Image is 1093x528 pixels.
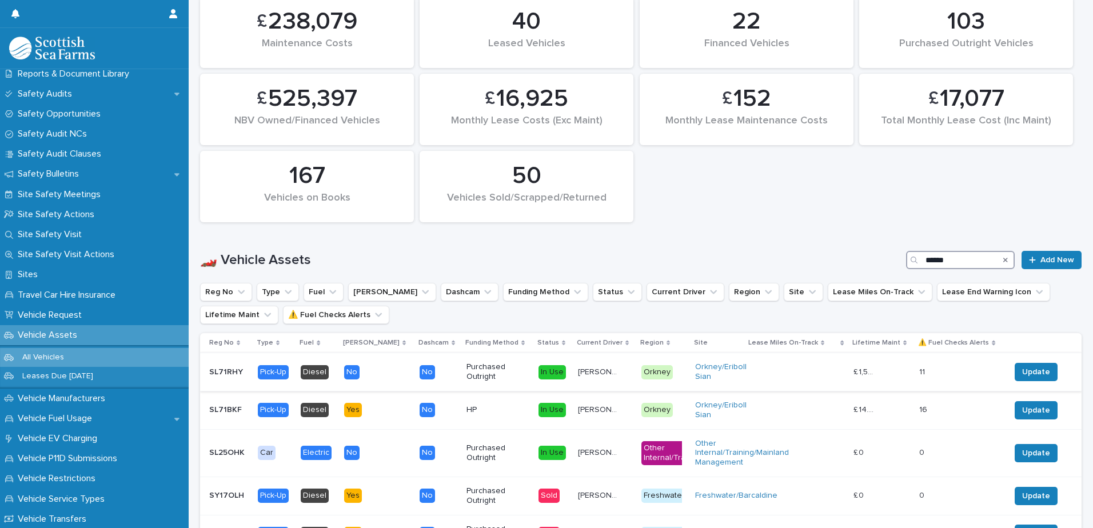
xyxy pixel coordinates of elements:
button: Update [1015,487,1058,505]
p: Martin Ruddick [578,446,621,458]
p: £ 0 [853,446,866,458]
p: Safety Audits [13,89,81,99]
p: Sites [13,269,47,280]
p: Martin Mladenov [578,365,621,377]
p: ⚠️ Fuel Checks Alerts [918,337,989,349]
button: Fuel [304,283,344,301]
img: bPIBxiqnSb2ggTQWdOVV [9,37,95,59]
a: Orkney/Eriboll Sian [695,401,747,420]
span: 17,077 [940,85,1004,113]
p: Safety Bulletins [13,169,88,179]
div: Diesel [301,365,329,379]
p: Lifetime Maint [852,337,900,349]
div: In Use [538,365,566,379]
div: Other Internal/Training [641,441,705,465]
div: 50 [439,162,614,190]
span: £ [928,88,939,110]
p: Travel Car Hire Insurance [13,290,125,301]
a: Freshwater/Barcaldine [695,491,777,501]
p: Current Driver [577,337,623,349]
p: SY17OLH [209,489,246,501]
p: Status [537,337,559,349]
div: Car [258,446,276,460]
p: Safety Audit NCs [13,129,96,139]
div: Maintenance Costs [220,38,394,62]
button: Lifetime Maint [200,306,278,324]
tr: SL25OHKSL25OHK CarElectricNoNoPurchased OutrightIn Use[PERSON_NAME][PERSON_NAME] Other Internal/T... [200,429,1082,477]
div: Pick-Up [258,365,289,379]
div: 40 [439,7,614,36]
div: No [420,489,435,503]
p: Martin Mladenov [578,403,621,415]
div: Orkney [641,403,673,417]
button: Type [257,283,299,301]
button: Funding Method [503,283,588,301]
p: Safety Audit Clauses [13,149,110,159]
div: Monthly Lease Costs (Exc Maint) [439,115,614,139]
tr: SL71RHYSL71RHY Pick-UpDieselNoNoPurchased OutrightIn Use[PERSON_NAME][PERSON_NAME] OrkneyOrkney/E... [200,353,1082,391]
p: Site [694,337,708,349]
button: Status [593,283,642,301]
button: Lightfoot [348,283,436,301]
button: Update [1015,363,1058,381]
div: 167 [220,162,394,190]
p: Site Safety Actions [13,209,103,220]
p: Type [257,337,273,349]
button: Dashcam [441,283,498,301]
div: No [344,365,360,379]
p: Safety Opportunities [13,109,110,119]
p: Leases Due [DATE] [13,371,102,381]
div: Pick-Up [258,489,289,503]
div: 22 [659,7,834,36]
div: Monthly Lease Maintenance Costs [659,115,834,139]
p: Vehicle P11D Submissions [13,453,126,464]
p: Fuel [300,337,314,349]
p: Vehicle Manufacturers [13,393,114,404]
h1: 🏎️ Vehicle Assets [200,252,901,269]
button: ⚠️ Fuel Checks Alerts [283,306,389,324]
p: Reg No [209,337,234,349]
div: Financed Vehicles [659,38,834,62]
p: Lease Miles On-Track [748,337,818,349]
p: SL71BKF [209,403,244,415]
div: Diesel [301,489,329,503]
tr: SL71BKFSL71BKF Pick-UpDieselYesNoHPIn Use[PERSON_NAME][PERSON_NAME] OrkneyOrkney/Eriboll Sian £ 1... [200,391,1082,429]
div: Freshwater [641,489,687,503]
div: Diesel [301,403,329,417]
p: 11 [919,365,927,377]
span: £ [722,88,732,110]
div: No [420,403,435,417]
div: 103 [879,7,1054,36]
p: £ 1,575.00 [853,365,876,377]
p: [PERSON_NAME] [343,337,400,349]
div: Yes [344,403,362,417]
tr: SY17OLHSY17OLH Pick-UpDieselYesNoPurchased OutrightSold[PERSON_NAME][PERSON_NAME] FreshwaterFresh... [200,477,1082,515]
button: Lease Miles On-Track [828,283,932,301]
p: Vehicle Transfers [13,514,95,525]
button: Update [1015,444,1058,462]
div: NBV Owned/Financed Vehicles [220,115,394,139]
p: Site Safety Visit Actions [13,249,123,260]
p: Vehicle Request [13,310,91,321]
p: £ 14.00 [853,403,876,415]
p: Reports & Document Library [13,69,138,79]
span: £ [485,88,495,110]
span: 16,925 [496,85,568,113]
div: Purchased Outright Vehicles [879,38,1054,62]
p: HP [466,405,507,415]
a: Add New [1022,251,1082,269]
p: Purchased Outright [466,486,507,506]
button: Reg No [200,283,252,301]
p: 0 [919,446,927,458]
div: Yes [344,489,362,503]
p: Site Safety Meetings [13,189,110,200]
button: Site [784,283,823,301]
div: Vehicles on Books [220,192,394,216]
p: Region [640,337,664,349]
div: In Use [538,403,566,417]
p: Vehicle Assets [13,330,86,341]
span: Add New [1040,256,1074,264]
button: Lease End Warning Icon [937,283,1050,301]
p: Vehicle EV Charging [13,433,106,444]
div: Vehicles Sold/Scrapped/Returned [439,192,614,216]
